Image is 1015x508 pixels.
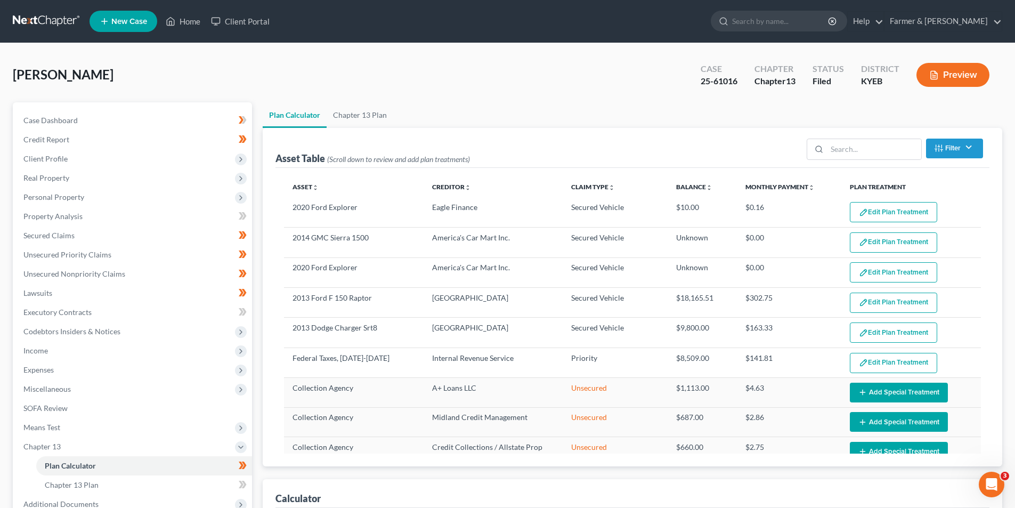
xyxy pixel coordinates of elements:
[850,442,948,462] button: Add Special Treatment
[424,378,563,407] td: A+ Loans LLC
[563,198,667,228] td: Secured Vehicle
[668,407,737,437] td: $687.00
[563,407,667,437] td: Unsecured
[884,12,1002,31] a: Farmer & [PERSON_NAME]
[916,63,989,87] button: Preview
[563,228,667,257] td: Secured Vehicle
[563,288,667,318] td: Secured Vehicle
[465,184,471,191] i: unfold_more
[786,76,795,86] span: 13
[23,250,111,259] span: Unsecured Priority Claims
[737,198,841,228] td: $0.16
[15,303,252,322] a: Executory Contracts
[850,412,948,432] button: Add Special Treatment
[15,207,252,226] a: Property Analysis
[737,437,841,468] td: $2.75
[23,384,71,393] span: Miscellaneous
[424,318,563,348] td: [GEOGRAPHIC_DATA]
[284,407,424,437] td: Collection Agency
[737,257,841,287] td: $0.00
[841,176,981,198] th: Plan Treatment
[827,139,921,159] input: Search...
[859,298,868,307] img: edit-pencil-c1479a1de80d8dea1e2430c2f745a3c6a07e9d7aa2eeffe225670001d78357a8.svg
[737,228,841,257] td: $0.00
[563,257,667,287] td: Secured Vehicle
[859,358,868,367] img: edit-pencil-c1479a1de80d8dea1e2430c2f745a3c6a07e9d7aa2eeffe225670001d78357a8.svg
[1001,472,1009,480] span: 3
[424,198,563,228] td: Eagle Finance
[608,184,615,191] i: unfold_more
[23,308,92,317] span: Executory Contracts
[850,353,937,373] button: Edit Plan Treatment
[668,348,737,377] td: $8,509.00
[850,322,937,343] button: Edit Plan Treatment
[263,102,327,128] a: Plan Calculator
[432,183,471,191] a: Creditorunfold_more
[808,184,815,191] i: unfold_more
[284,198,424,228] td: 2020 Ford Explorer
[23,404,68,413] span: SOFA Review
[293,183,319,191] a: Assetunfold_more
[737,288,841,318] td: $302.75
[23,231,75,240] span: Secured Claims
[275,152,470,165] div: Asset Table
[701,75,737,87] div: 25-61016
[859,328,868,337] img: edit-pencil-c1479a1de80d8dea1e2430c2f745a3c6a07e9d7aa2eeffe225670001d78357a8.svg
[861,75,899,87] div: KYEB
[284,348,424,377] td: Federal Taxes, [DATE]-[DATE]
[284,318,424,348] td: 2013 Dodge Charger Srt8
[754,75,795,87] div: Chapter
[15,399,252,418] a: SOFA Review
[668,318,737,348] td: $9,800.00
[23,173,69,182] span: Real Property
[926,139,983,158] button: Filter
[563,348,667,377] td: Priority
[668,257,737,287] td: Unknown
[732,11,830,31] input: Search by name...
[737,348,841,377] td: $141.81
[15,245,252,264] a: Unsecured Priority Claims
[737,378,841,407] td: $4.63
[327,155,470,164] span: (Scroll down to review and add plan treatments)
[668,378,737,407] td: $1,113.00
[15,111,252,130] a: Case Dashboard
[813,63,844,75] div: Status
[23,365,54,374] span: Expenses
[813,75,844,87] div: Filed
[701,63,737,75] div: Case
[850,293,937,313] button: Edit Plan Treatment
[284,228,424,257] td: 2014 GMC Sierra 1500
[424,437,563,468] td: Credit Collections / Allstate Prop Casualty Co
[284,288,424,318] td: 2013 Ford F 150 Raptor
[23,346,48,355] span: Income
[850,232,937,253] button: Edit Plan Treatment
[668,437,737,468] td: $660.00
[745,183,815,191] a: Monthly Paymentunfold_more
[424,407,563,437] td: Midland Credit Management
[861,63,899,75] div: District
[424,288,563,318] td: [GEOGRAPHIC_DATA]
[15,264,252,284] a: Unsecured Nonpriority Claims
[111,18,147,26] span: New Case
[754,63,795,75] div: Chapter
[668,198,737,228] td: $10.00
[737,318,841,348] td: $163.33
[15,130,252,149] a: Credit Report
[23,288,52,297] span: Lawsuits
[284,437,424,468] td: Collection Agency
[23,192,84,201] span: Personal Property
[859,208,868,217] img: edit-pencil-c1479a1de80d8dea1e2430c2f745a3c6a07e9d7aa2eeffe225670001d78357a8.svg
[859,268,868,277] img: edit-pencil-c1479a1de80d8dea1e2430c2f745a3c6a07e9d7aa2eeffe225670001d78357a8.svg
[850,202,937,222] button: Edit Plan Treatment
[563,318,667,348] td: Secured Vehicle
[36,456,252,475] a: Plan Calculator
[36,475,252,495] a: Chapter 13 Plan
[737,407,841,437] td: $2.86
[706,184,712,191] i: unfold_more
[284,257,424,287] td: 2020 Ford Explorer
[275,492,321,505] div: Calculator
[23,442,61,451] span: Chapter 13
[284,378,424,407] td: Collection Agency
[571,183,615,191] a: Claim Typeunfold_more
[312,184,319,191] i: unfold_more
